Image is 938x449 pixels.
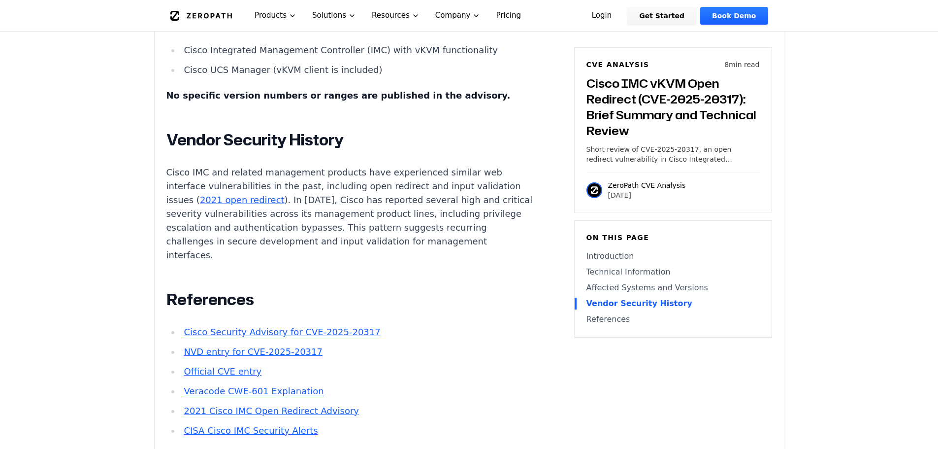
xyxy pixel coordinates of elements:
[586,60,649,69] h6: CVE Analysis
[586,298,760,310] a: Vendor Security History
[180,43,533,57] li: Cisco Integrated Management Controller (IMC) with vKVM functionality
[166,166,533,262] p: Cisco IMC and related management products have experienced similar web interface vulnerabilities ...
[184,366,261,377] a: Official CVE entry
[700,7,768,25] a: Book Demo
[586,282,760,294] a: Affected Systems and Versions
[586,250,760,262] a: Introduction
[184,327,380,337] a: Cisco Security Advisory for CVE-2025-20317
[184,386,323,396] a: Veracode CWE-601 Explanation
[586,182,602,198] img: ZeroPath CVE Analysis
[200,195,285,205] a: 2021 open redirect
[184,346,322,357] a: NVD entry for CVE-2025-20317
[586,313,760,325] a: References
[580,7,624,25] a: Login
[627,7,696,25] a: Get Started
[724,60,759,69] p: 8 min read
[608,180,686,190] p: ZeroPath CVE Analysis
[608,190,686,200] p: [DATE]
[586,266,760,278] a: Technical Information
[180,63,533,77] li: Cisco UCS Manager (vKVM client is included)
[184,425,318,436] a: CISA Cisco IMC Security Alerts
[166,130,533,150] h2: Vendor Security History
[586,144,760,164] p: Short review of CVE-2025-20317, an open redirect vulnerability in Cisco Integrated Management Con...
[166,290,533,310] h2: References
[586,233,760,242] h6: On this page
[586,75,760,138] h3: Cisco IMC vKVM Open Redirect (CVE-2025-20317): Brief Summary and Technical Review
[166,90,511,101] strong: No specific version numbers or ranges are published in the advisory.
[184,406,359,416] a: 2021 Cisco IMC Open Redirect Advisory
